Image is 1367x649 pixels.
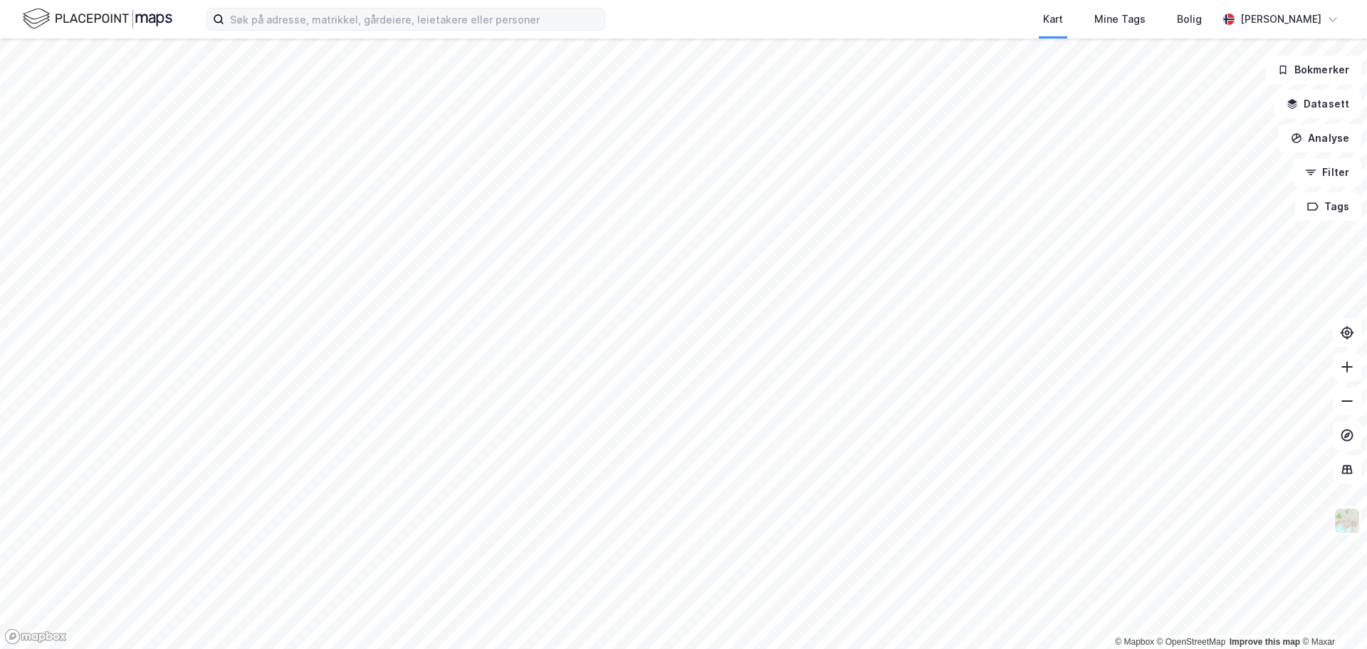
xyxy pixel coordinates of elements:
div: [PERSON_NAME] [1240,11,1321,28]
iframe: Chat Widget [1296,581,1367,649]
div: Mine Tags [1094,11,1146,28]
div: Bolig [1177,11,1202,28]
div: Kontrollprogram for chat [1296,581,1367,649]
div: Kart [1043,11,1063,28]
input: Søk på adresse, matrikkel, gårdeiere, leietakere eller personer [224,9,604,30]
img: logo.f888ab2527a4732fd821a326f86c7f29.svg [23,6,172,31]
